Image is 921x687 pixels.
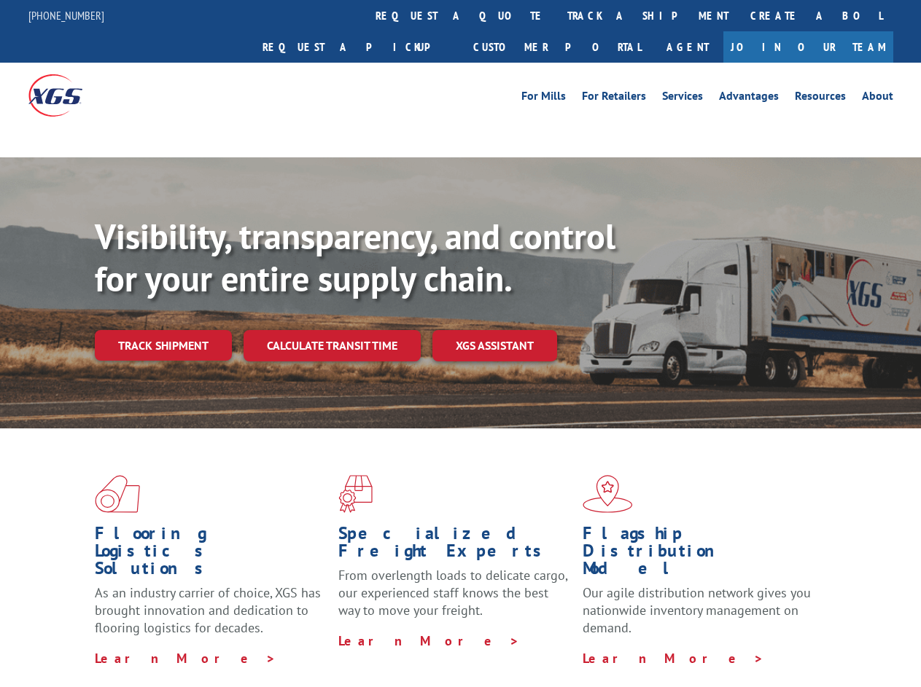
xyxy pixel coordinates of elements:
a: Resources [795,90,846,106]
h1: Flooring Logistics Solutions [95,525,327,584]
p: From overlength loads to delicate cargo, our experienced staff knows the best way to move your fr... [338,567,571,632]
a: Customer Portal [462,31,652,63]
a: Track shipment [95,330,232,361]
img: xgs-icon-focused-on-flooring-red [338,475,373,513]
a: Learn More > [338,632,520,649]
b: Visibility, transparency, and control for your entire supply chain. [95,213,615,301]
a: Agent [652,31,723,63]
img: xgs-icon-total-supply-chain-intelligence-red [95,475,140,513]
a: About [862,90,893,106]
a: Learn More > [95,650,276,667]
h1: Flagship Distribution Model [583,525,815,584]
span: Our agile distribution network gives you nationwide inventory management on demand. [583,584,811,636]
img: xgs-icon-flagship-distribution-model-red [583,475,633,513]
a: XGS ASSISTANT [432,330,557,361]
a: Advantages [719,90,779,106]
a: Join Our Team [723,31,893,63]
a: [PHONE_NUMBER] [28,8,104,23]
a: For Mills [521,90,566,106]
a: Services [662,90,703,106]
a: For Retailers [582,90,646,106]
a: Learn More > [583,650,764,667]
a: Calculate transit time [244,330,421,361]
h1: Specialized Freight Experts [338,525,571,567]
span: As an industry carrier of choice, XGS has brought innovation and dedication to flooring logistics... [95,584,321,636]
a: Request a pickup [252,31,462,63]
